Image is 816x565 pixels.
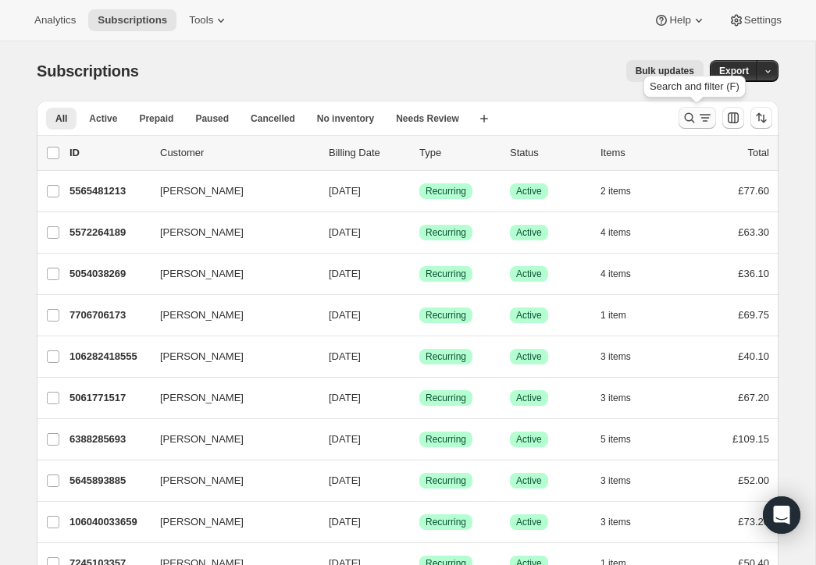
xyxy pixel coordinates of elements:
[160,432,244,447] span: [PERSON_NAME]
[189,14,213,27] span: Tools
[750,107,772,129] button: Sort the results
[69,346,769,368] div: 106282418555[PERSON_NAME][DATE]SuccessRecurringSuccessActive3 items£40.10
[69,390,148,406] p: 5061771517
[732,433,769,445] span: £109.15
[600,180,648,202] button: 2 items
[719,9,791,31] button: Settings
[600,474,631,487] span: 3 items
[510,145,588,161] p: Status
[600,145,679,161] div: Items
[600,263,648,285] button: 4 items
[738,268,769,279] span: £36.10
[160,349,244,364] span: [PERSON_NAME]
[69,349,148,364] p: 106282418555
[516,185,542,197] span: Active
[472,108,497,130] button: Create new view
[748,145,769,161] p: Total
[151,427,307,452] button: [PERSON_NAME]
[600,392,631,404] span: 3 items
[329,516,361,528] span: [DATE]
[738,226,769,238] span: £63.30
[98,14,167,27] span: Subscriptions
[738,516,769,528] span: £73.20
[160,307,244,323] span: [PERSON_NAME]
[763,496,800,534] div: Open Intercom Messenger
[516,309,542,322] span: Active
[516,433,542,446] span: Active
[719,65,749,77] span: Export
[69,183,148,199] p: 5565481213
[55,112,67,125] span: All
[151,179,307,204] button: [PERSON_NAME]
[426,516,466,528] span: Recurring
[69,432,148,447] p: 6388285693
[69,514,148,530] p: 106040033659
[636,65,694,77] span: Bulk updates
[139,112,173,125] span: Prepaid
[329,392,361,403] span: [DATE]
[195,112,229,125] span: Paused
[69,387,769,409] div: 5061771517[PERSON_NAME][DATE]SuccessRecurringSuccessActive3 items£67.20
[600,387,648,409] button: 3 items
[69,304,769,326] div: 7706706173[PERSON_NAME][DATE]SuccessRecurringSuccessActive1 item£69.75
[160,225,244,240] span: [PERSON_NAME]
[69,266,148,282] p: 5054038269
[329,268,361,279] span: [DATE]
[396,112,459,125] span: Needs Review
[426,433,466,446] span: Recurring
[426,268,466,280] span: Recurring
[151,468,307,493] button: [PERSON_NAME]
[600,268,631,280] span: 4 items
[600,309,626,322] span: 1 item
[329,433,361,445] span: [DATE]
[516,516,542,528] span: Active
[738,309,769,321] span: £69.75
[722,107,744,129] button: Customize table column order and visibility
[69,470,769,492] div: 5645893885[PERSON_NAME][DATE]SuccessRecurringSuccessActive3 items£52.00
[25,9,85,31] button: Analytics
[744,14,782,27] span: Settings
[426,392,466,404] span: Recurring
[710,60,758,82] button: Export
[69,145,148,161] p: ID
[329,474,361,486] span: [DATE]
[516,392,542,404] span: Active
[600,222,648,243] button: 4 items
[37,62,139,80] span: Subscriptions
[426,185,466,197] span: Recurring
[426,474,466,487] span: Recurring
[34,14,76,27] span: Analytics
[738,185,769,197] span: £77.60
[738,392,769,403] span: £67.20
[600,185,631,197] span: 2 items
[89,112,117,125] span: Active
[151,261,307,286] button: [PERSON_NAME]
[738,350,769,362] span: £40.10
[180,9,238,31] button: Tools
[644,9,715,31] button: Help
[160,390,244,406] span: [PERSON_NAME]
[69,180,769,202] div: 5565481213[PERSON_NAME][DATE]SuccessRecurringSuccessActive2 items£77.60
[329,145,407,161] p: Billing Date
[317,112,374,125] span: No inventory
[160,473,244,489] span: [PERSON_NAME]
[69,473,148,489] p: 5645893885
[69,307,148,323] p: 7706706173
[69,222,769,243] div: 5572264189[PERSON_NAME][DATE]SuccessRecurringSuccessActive4 items£63.30
[419,145,497,161] div: Type
[251,112,295,125] span: Cancelled
[600,516,631,528] span: 3 items
[600,346,648,368] button: 3 items
[600,511,648,533] button: 3 items
[329,309,361,321] span: [DATE]
[151,303,307,328] button: [PERSON_NAME]
[160,266,244,282] span: [PERSON_NAME]
[329,226,361,238] span: [DATE]
[600,470,648,492] button: 3 items
[600,304,643,326] button: 1 item
[69,225,148,240] p: 5572264189
[738,474,769,486] span: £52.00
[426,309,466,322] span: Recurring
[160,183,244,199] span: [PERSON_NAME]
[600,226,631,239] span: 4 items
